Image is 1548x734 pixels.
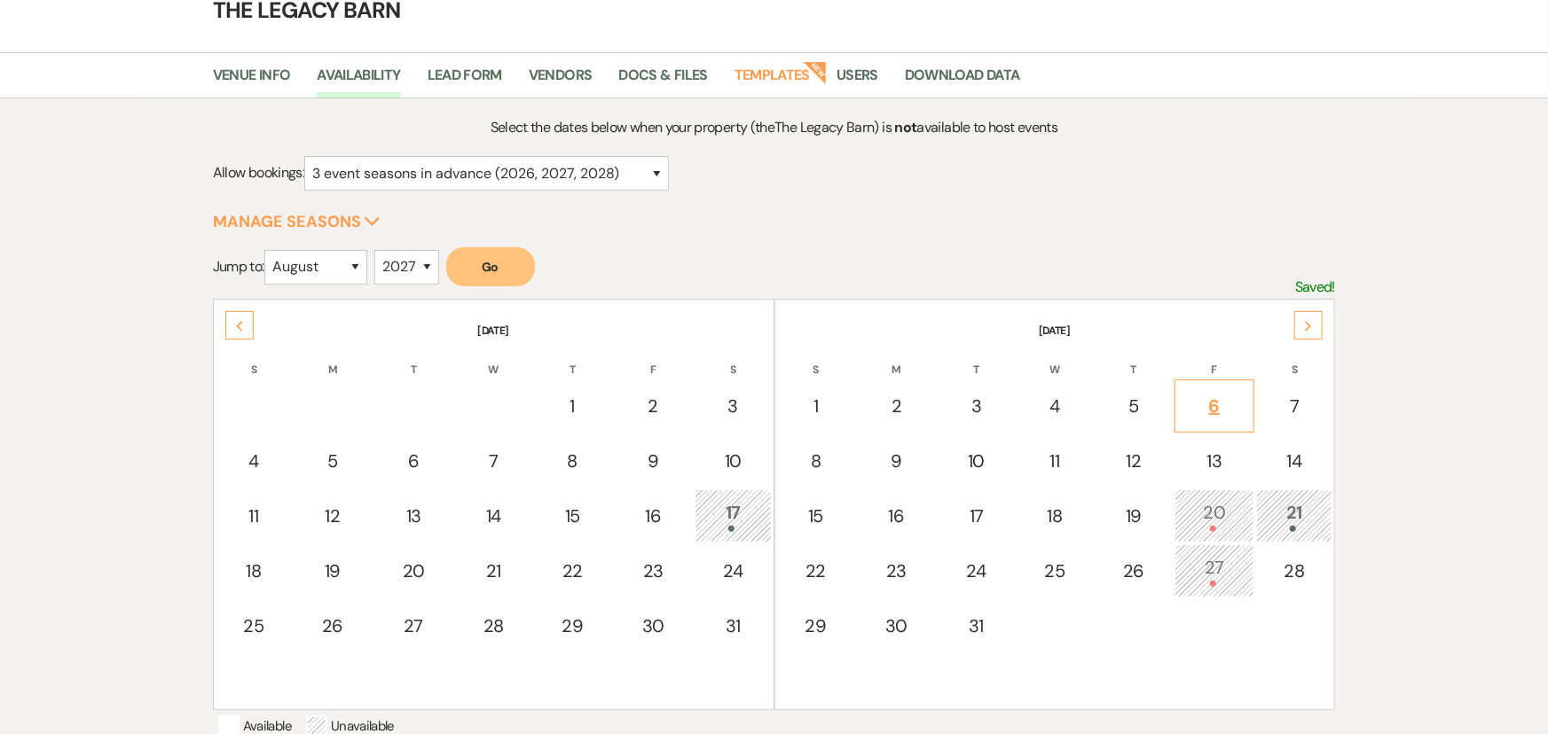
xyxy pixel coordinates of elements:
div: 8 [543,448,601,474]
th: M [857,340,937,378]
div: 16 [623,503,683,529]
div: 26 [303,613,362,639]
div: 26 [1104,558,1163,584]
button: Manage Seasons [213,214,381,230]
span: Jump to: [213,257,264,276]
div: 9 [867,448,927,474]
div: 10 [704,448,761,474]
div: 21 [465,558,522,584]
a: Venue Info [213,64,291,98]
th: M [294,340,372,378]
div: 14 [1266,448,1323,474]
div: 29 [543,613,601,639]
div: 2 [867,393,927,419]
th: [DATE] [216,301,772,339]
a: Users [837,64,878,98]
th: S [695,340,771,378]
a: Download Data [905,64,1020,98]
div: 27 [1184,554,1245,587]
div: 12 [1104,448,1163,474]
div: 13 [1184,448,1245,474]
th: S [777,340,855,378]
th: T [533,340,611,378]
p: Select the dates below when your property (the The Legacy Barn ) is available to host events [353,116,1195,139]
a: Vendors [529,64,593,98]
div: 22 [787,558,845,584]
div: 2 [623,393,683,419]
div: 20 [383,558,444,584]
span: Allow bookings: [213,164,304,183]
div: 15 [543,503,601,529]
th: W [455,340,531,378]
div: 19 [303,558,362,584]
div: 4 [1026,393,1083,419]
div: 25 [1026,558,1083,584]
div: 24 [704,558,761,584]
div: 13 [383,503,444,529]
div: 4 [225,448,282,474]
strong: not [895,118,917,137]
div: 5 [303,448,362,474]
div: 29 [787,613,845,639]
div: 8 [787,448,845,474]
div: 19 [1104,503,1163,529]
div: 6 [1184,393,1245,419]
div: 27 [383,613,444,639]
div: 9 [623,448,683,474]
div: 12 [303,503,362,529]
a: Availability [317,64,400,98]
div: 15 [787,503,845,529]
th: T [1095,340,1173,378]
div: 7 [465,448,522,474]
div: 17 [948,503,1005,529]
div: 24 [948,558,1005,584]
button: Go [446,247,535,286]
a: Docs & Files [618,64,707,98]
div: 31 [948,613,1005,639]
div: 14 [465,503,522,529]
th: S [216,340,292,378]
div: 23 [867,558,927,584]
th: W [1017,340,1093,378]
div: 31 [704,613,761,639]
div: 16 [867,503,927,529]
div: 17 [704,499,761,532]
th: F [613,340,693,378]
div: 30 [623,613,683,639]
div: 11 [225,503,282,529]
th: T [373,340,453,378]
div: 5 [1104,393,1163,419]
th: F [1175,340,1254,378]
div: 25 [225,613,282,639]
div: 3 [704,393,761,419]
div: 28 [465,613,522,639]
div: 18 [1026,503,1083,529]
div: 18 [225,558,282,584]
div: 1 [543,393,601,419]
div: 1 [787,393,845,419]
a: Lead Form [428,64,502,98]
div: 22 [543,558,601,584]
th: T [939,340,1015,378]
div: 11 [1026,448,1083,474]
div: 6 [383,448,444,474]
div: 10 [948,448,1005,474]
th: [DATE] [777,301,1333,339]
div: 28 [1266,558,1323,584]
th: S [1256,340,1332,378]
a: Templates [735,64,810,98]
div: 7 [1266,393,1323,419]
div: 20 [1184,499,1245,532]
div: 3 [948,393,1005,419]
strong: New [803,59,828,84]
div: 23 [623,558,683,584]
div: 30 [867,613,927,639]
p: Saved! [1295,276,1335,299]
div: 21 [1266,499,1323,532]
